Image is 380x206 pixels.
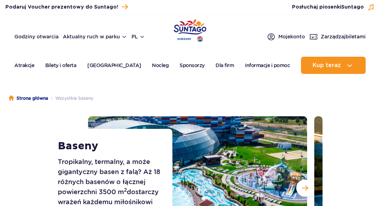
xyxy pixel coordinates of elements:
a: Atrakcje [14,57,34,74]
a: Bilety i oferta [45,57,77,74]
span: Posłuchaj piosenki [292,4,364,11]
a: Informacje i pomoc [245,57,290,74]
sup: 2 [124,187,127,193]
span: Podaruj Voucher prezentowy do Suntago! [5,4,118,11]
span: Moje konto [278,33,305,40]
a: Park of Poland [174,18,207,41]
li: Wszystkie baseny [48,95,93,102]
button: Kup teraz [301,57,366,74]
button: Następny slajd [296,179,314,197]
a: Sponsorzy [180,57,205,74]
a: Zarządzajbiletami [309,32,366,41]
a: Dla firm [216,57,234,74]
button: Posłuchaj piosenkiSuntago [292,4,375,11]
a: Nocleg [152,57,168,74]
button: Aktualny ruch w parku [63,34,127,39]
a: Godziny otwarcia [14,33,59,40]
a: Mojekonto [267,32,305,41]
span: Kup teraz [312,62,341,69]
a: Podaruj Voucher prezentowy do Suntago! [5,2,128,12]
button: pl [131,33,145,40]
span: Zarządzaj biletami [321,33,366,40]
h1: Baseny [58,140,167,153]
span: Suntago [341,5,364,10]
a: Strona główna [9,95,48,102]
a: [GEOGRAPHIC_DATA] [87,57,141,74]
